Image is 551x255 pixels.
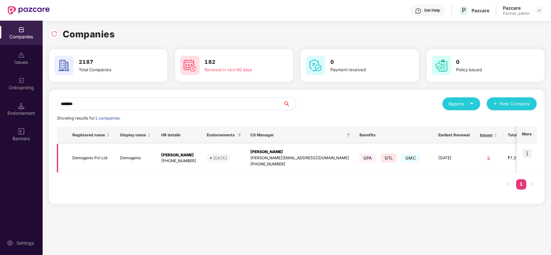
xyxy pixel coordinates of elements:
th: Display name [115,126,156,144]
div: [PERSON_NAME] [161,152,196,158]
td: Demogenix [115,144,156,173]
div: [PHONE_NUMBER] [161,158,196,164]
h3: 0 [456,58,526,66]
img: svg+xml;base64,PHN2ZyBpZD0iSXNzdWVzX2Rpc2FibGVkIiB4bWxucz0iaHR0cDovL3d3dy53My5vcmcvMjAwMC9zdmciIH... [18,52,25,58]
span: 1 companies. [95,116,121,121]
h3: 182 [205,58,275,66]
span: Endorsements [207,132,235,138]
span: GMC [401,153,420,162]
span: Display name [120,132,146,138]
button: plusNew Company [487,97,537,110]
div: ₹7,31,492.62 [508,155,540,161]
div: Settings [15,240,36,246]
span: plus [493,102,497,107]
th: Total Premium [503,126,545,144]
div: [DATE] [213,155,227,161]
span: right [530,182,534,186]
img: svg+xml;base64,PHN2ZyB4bWxucz0iaHR0cDovL3d3dy53My5vcmcvMjAwMC9zdmciIHdpZHRoPSI2MCIgaGVpZ2h0PSI2MC... [180,56,200,75]
img: svg+xml;base64,PHN2ZyB4bWxucz0iaHR0cDovL3d3dy53My5vcmcvMjAwMC9zdmciIHdpZHRoPSI2MCIgaGVpZ2h0PSI2MC... [306,56,325,75]
span: filter [237,133,241,137]
div: Partner_admin [503,11,530,16]
img: svg+xml;base64,PHN2ZyB4bWxucz0iaHR0cDovL3d3dy53My5vcmcvMjAwMC9zdmciIHdpZHRoPSI2MCIgaGVpZ2h0PSI2MC... [432,56,451,75]
button: search [283,97,296,110]
img: icon [523,149,532,158]
li: Next Page [526,179,537,190]
span: Issues [480,132,493,138]
img: svg+xml;base64,PHN2ZyBpZD0iSGVscC0zMngzMiIgeG1sbnM9Imh0dHA6Ly93d3cudzMub3JnLzIwMDAvc3ZnIiB3aWR0aD... [415,8,421,14]
div: Payment received [330,66,400,73]
div: Policy issued [456,66,526,73]
span: P [462,6,466,14]
span: filter [347,133,350,137]
li: 1 [516,179,526,190]
img: svg+xml;base64,PHN2ZyBpZD0iUmVsb2FkLTMyeDMyIiB4bWxucz0iaHR0cDovL3d3dy53My5vcmcvMjAwMC9zdmciIHdpZH... [51,31,57,37]
div: Renewal in next 60 days [205,66,275,73]
img: svg+xml;base64,PHN2ZyB4bWxucz0iaHR0cDovL3d3dy53My5vcmcvMjAwMC9zdmciIHdpZHRoPSI2MCIgaGVpZ2h0PSI2MC... [54,56,74,75]
button: left [503,179,514,190]
span: Registered name [72,132,105,138]
span: Total Premium [508,132,535,138]
div: Pazcare [472,7,489,14]
img: svg+xml;base64,PHN2ZyB3aWR0aD0iMTYiIGhlaWdodD0iMTYiIHZpZXdCb3g9IjAgMCAxNiAxNiIgZmlsbD0ibm9uZSIgeG... [18,128,25,135]
img: New Pazcare Logo [8,6,50,15]
div: Reports [449,101,474,107]
span: caret-down [470,102,474,106]
span: left [506,182,510,186]
div: [PERSON_NAME] [250,149,349,155]
div: [PHONE_NUMBER] [250,161,349,167]
img: svg+xml;base64,PHN2ZyBpZD0iU2V0dGluZy0yMHgyMCIgeG1sbnM9Imh0dHA6Ly93d3cudzMub3JnLzIwMDAvc3ZnIiB3aW... [7,240,13,246]
th: Issues [475,126,503,144]
div: Total Companies [79,66,149,73]
span: filter [236,131,243,139]
span: GTL [381,153,397,162]
img: svg+xml;base64,PHN2ZyB3aWR0aD0iMjAiIGhlaWdodD0iMjAiIHZpZXdCb3g9IjAgMCAyMCAyMCIgZmlsbD0ibm9uZSIgeG... [18,77,25,84]
span: filter [345,131,352,139]
img: svg+xml;base64,PHN2ZyBpZD0iRHJvcGRvd24tMzJ4MzIiIHhtbG5zPSJodHRwOi8vd3d3LnczLm9yZy8yMDAwL3N2ZyIgd2... [537,8,542,13]
span: GPA [359,153,376,162]
a: 1 [516,179,526,189]
img: svg+xml;base64,PHN2ZyB3aWR0aD0iMTQuNSIgaGVpZ2h0PSIxNC41IiB2aWV3Qm94PSIwIDAgMTYgMTYiIGZpbGw9Im5vbm... [18,103,25,109]
div: 0 [480,155,497,161]
h1: Companies [63,27,115,41]
td: Demogenix Pvt Ltd [67,144,115,173]
th: HR details [156,126,202,144]
div: [PERSON_NAME][EMAIL_ADDRESS][DOMAIN_NAME] [250,155,349,161]
span: New Company [500,101,531,107]
li: Previous Page [503,179,514,190]
h3: 2187 [79,58,149,66]
td: [DATE] [433,144,475,173]
div: Pazcare [503,5,530,11]
span: search [283,101,296,106]
span: CS Manager [250,132,344,138]
th: Benefits [354,126,433,144]
h3: 0 [330,58,400,66]
th: Earliest Renewal [433,126,475,144]
span: Showing results for [57,116,121,121]
th: More [517,126,537,144]
th: Registered name [67,126,115,144]
button: right [526,179,537,190]
div: Get Help [424,8,440,13]
img: svg+xml;base64,PHN2ZyBpZD0iQ29tcGFuaWVzIiB4bWxucz0iaHR0cDovL3d3dy53My5vcmcvMjAwMC9zdmciIHdpZHRoPS... [18,26,25,33]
